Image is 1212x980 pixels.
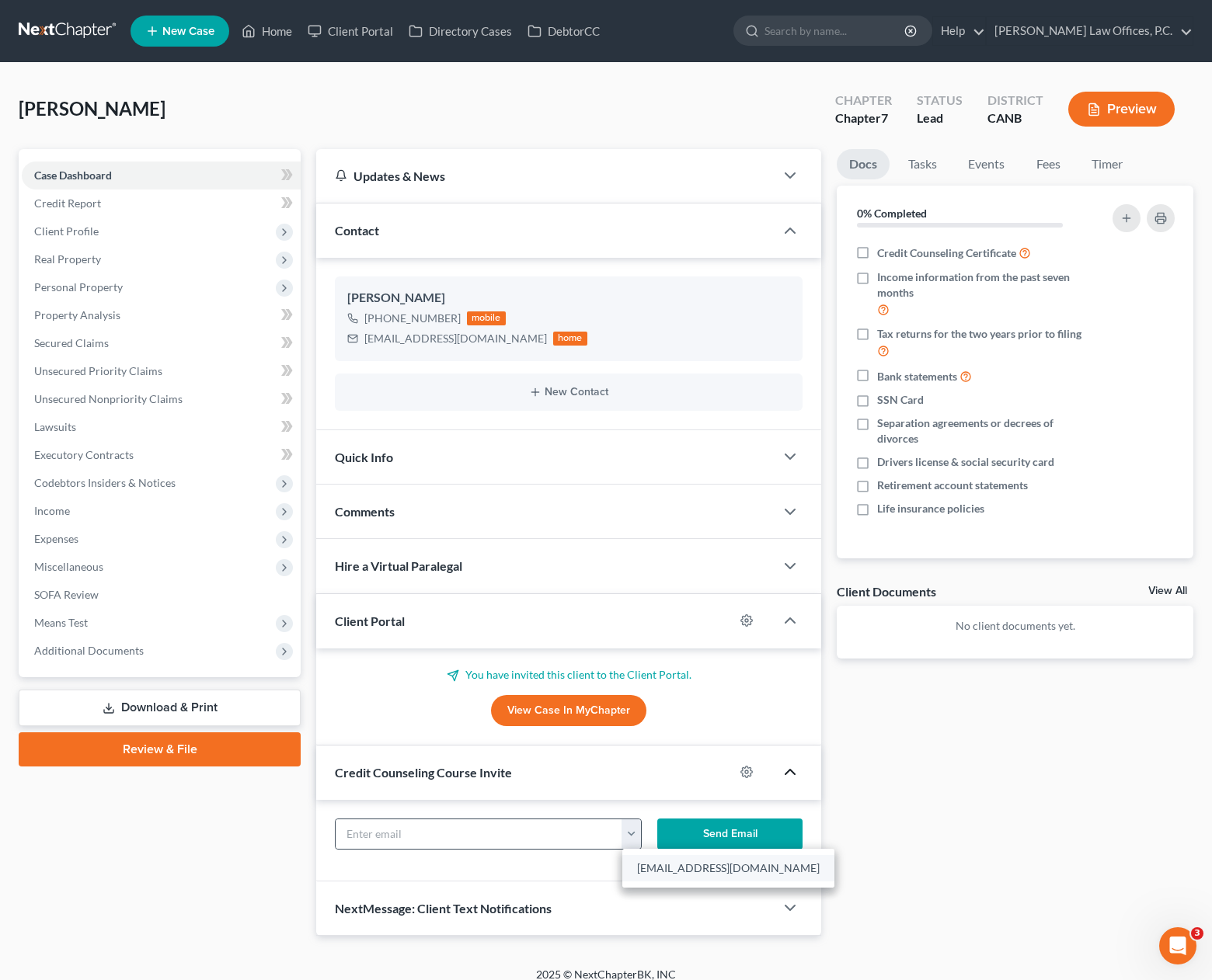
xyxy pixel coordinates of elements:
span: SOFA Review [34,588,99,601]
div: Chapter [835,109,892,127]
div: District [987,92,1043,109]
a: Case Dashboard [22,162,301,189]
span: Personal Property [34,280,123,294]
span: Drivers license & social security card [877,454,1054,470]
a: Client Portal [300,17,401,45]
input: Enter email [336,819,622,849]
span: Client Portal [335,613,405,628]
span: Executory Contracts [34,448,134,461]
a: Unsecured Nonpriority Claims [22,385,301,413]
input: Search by name... [764,16,907,45]
a: Home [234,17,300,45]
a: Property Analysis [22,301,301,329]
a: Events [956,149,1017,179]
span: Quick Info [335,450,393,464]
span: 7 [881,110,888,125]
span: Bank statements [877,369,957,384]
span: Additional Documents [34,644,144,657]
a: [EMAIL_ADDRESS][DOMAIN_NAME] [622,855,834,881]
a: Timer [1079,149,1135,179]
span: Lawsuits [34,420,76,433]
span: Credit Counseling Course Invite [335,765,512,780]
span: Credit Report [34,196,101,210]
div: [PHONE_NUMBER] [364,311,461,326]
a: View Case in MyChapter [491,695,646,726]
a: Secured Claims [22,329,301,357]
a: Fees [1023,149,1073,179]
span: [PERSON_NAME] [19,97,165,120]
a: Review & File [19,732,301,766]
span: Client Profile [34,224,99,238]
span: Unsecured Priority Claims [34,364,162,377]
span: 3 [1191,927,1203,940]
a: Lawsuits [22,413,301,441]
span: Separation agreements or decrees of divorces [877,415,1091,447]
div: Chapter [835,92,892,109]
div: CANB [987,109,1043,127]
span: Real Property [34,252,101,266]
span: NextMessage: Client Text Notifications [335,901,552,916]
a: Docs [837,149,890,179]
span: Credit Counseling Certificate [877,245,1016,261]
span: Contact [335,223,379,238]
div: home [553,332,587,346]
a: Executory Contracts [22,441,301,469]
a: Download & Print [19,690,301,726]
div: Lead [917,109,963,127]
span: Hire a Virtual Paralegal [335,558,462,573]
a: Directory Cases [401,17,520,45]
button: Send Email [657,818,803,850]
span: Unsecured Nonpriority Claims [34,392,183,405]
span: Property Analysis [34,308,120,321]
span: Income [34,504,70,517]
span: Income information from the past seven months [877,269,1091,301]
span: Secured Claims [34,336,109,349]
div: Client Documents [837,583,936,599]
span: Retirement account statements [877,478,1028,493]
a: Unsecured Priority Claims [22,357,301,385]
strong: 0% Completed [857,207,927,220]
span: Tax returns for the two years prior to filing [877,326,1081,342]
p: You have invited this client to the Client Portal. [335,667,803,683]
div: [EMAIL_ADDRESS][DOMAIN_NAME] [364,331,547,346]
a: View All [1148,586,1187,596]
span: Miscellaneous [34,560,103,573]
a: Credit Report [22,189,301,217]
span: SSN Card [877,392,924,408]
a: Tasks [896,149,949,179]
p: No client documents yet. [849,618,1181,634]
span: Means Test [34,616,88,629]
div: mobile [467,311,506,325]
iframe: Intercom live chat [1159,927,1196,964]
div: Updates & News [335,168,756,184]
span: Codebtors Insiders & Notices [34,476,176,489]
span: Expenses [34,532,78,545]
div: Status [917,92,963,109]
span: Case Dashboard [34,169,112,182]
a: [PERSON_NAME] Law Offices, P.C. [987,17,1193,45]
a: DebtorCC [520,17,608,45]
div: [PERSON_NAME] [347,289,790,308]
a: SOFA Review [22,581,301,609]
button: New Contact [347,386,790,398]
span: Comments [335,504,395,519]
button: Preview [1068,92,1175,127]
span: New Case [162,26,214,37]
span: Life insurance policies [877,501,984,516]
a: Help [933,17,985,45]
